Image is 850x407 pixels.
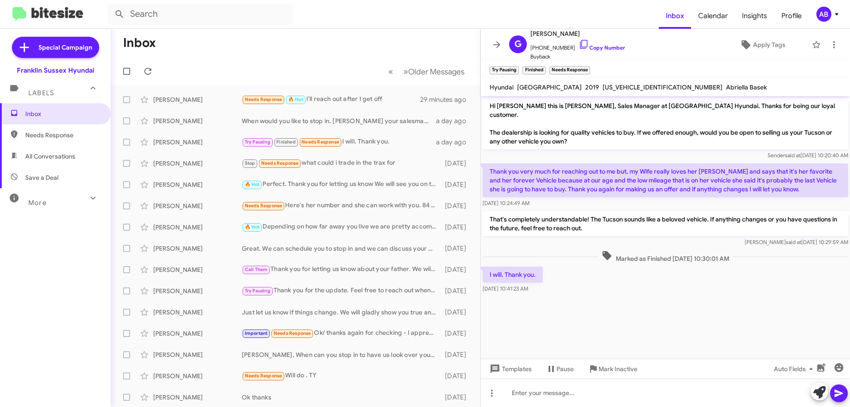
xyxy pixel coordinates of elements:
span: Templates [488,361,532,377]
span: Save a Deal [25,173,58,182]
span: Important [245,330,268,336]
span: [GEOGRAPHIC_DATA] [517,83,582,91]
div: [PERSON_NAME] [153,223,242,232]
button: Previous [383,62,398,81]
small: Finished [522,66,545,74]
div: [DATE] [440,202,473,210]
button: Pause [539,361,581,377]
span: Abriella Basek [726,83,767,91]
div: [DATE] [440,329,473,338]
span: Hyundai [490,83,514,91]
div: [PERSON_NAME] [153,202,242,210]
div: I will. Thank you. [242,137,436,147]
span: Special Campaign [39,43,92,52]
span: said at [786,239,801,245]
div: [DATE] [440,393,473,402]
span: Finished [276,139,296,145]
span: [PERSON_NAME] [DATE] 10:29:59 AM [745,239,848,245]
div: Franklin Sussex Hyundai [17,66,94,75]
div: [PERSON_NAME] [153,265,242,274]
div: [PERSON_NAME] [153,244,242,253]
span: Inbox [25,109,100,118]
p: Thank you very much for reaching out to me but, my Wife really loves her [PERSON_NAME] and says t... [483,163,848,197]
span: Needs Response [245,97,282,102]
div: a day ago [436,116,473,125]
span: Needs Response [245,203,282,209]
a: Insights [735,3,774,29]
div: Perfect. Thank you for letting us know We will see you on the 14th at 1pm. [242,179,440,190]
div: [PERSON_NAME], When can you stop in to have us look over your vehicle and put a value on it? [242,350,440,359]
span: [PHONE_NUMBER] [530,39,625,52]
div: [PERSON_NAME] [153,287,242,295]
div: [PERSON_NAME] [153,138,242,147]
span: [US_VEHICLE_IDENTIFICATION_NUMBER] [603,83,722,91]
span: [PERSON_NAME] [530,28,625,39]
span: Needs Response [261,160,299,166]
span: Call Them [245,267,268,272]
small: Needs Response [549,66,590,74]
a: Calendar [691,3,735,29]
div: [DATE] [440,159,473,168]
span: 🔥 Hot [288,97,303,102]
div: When would you like to stop in. [PERSON_NAME] your salesman will help out and show you some of th... [242,116,436,125]
span: Needs Response [245,373,282,379]
span: « [388,66,393,77]
span: Apply Tags [753,37,785,53]
span: All Conversations [25,152,75,161]
span: G [514,37,522,51]
div: Ok thanks [242,393,440,402]
span: Mark Inactive [599,361,637,377]
div: [PERSON_NAME] [153,116,242,125]
div: [PERSON_NAME] [153,308,242,317]
span: 🔥 Hot [245,224,260,230]
span: Labels [28,89,54,97]
span: 2019 [585,83,599,91]
span: Needs Response [274,330,311,336]
div: Will do . TY [242,371,440,381]
span: Needs Response [25,131,100,140]
a: Profile [774,3,809,29]
button: Templates [481,361,539,377]
span: Buyback [530,52,625,61]
input: Search [107,4,293,25]
div: [DATE] [440,223,473,232]
div: [PERSON_NAME] [153,350,242,359]
div: I'll reach out after I get off [242,94,420,105]
div: [PERSON_NAME] [153,95,242,104]
nav: Page navigation example [383,62,470,81]
span: said at [785,152,800,159]
span: Try Pausing [245,139,270,145]
div: [DATE] [440,372,473,380]
div: 29 minutes ago [420,95,473,104]
div: [DATE] [440,308,473,317]
span: Auto Fields [774,361,816,377]
div: AB [816,7,831,22]
button: AB [809,7,840,22]
span: [DATE] 10:24:49 AM [483,200,529,206]
div: [PERSON_NAME] [153,159,242,168]
span: Try Pausing [245,288,270,294]
a: Inbox [659,3,691,29]
div: Ok/ thanks again for checking - I appreciate your time. This is probably not the right one for us... [242,328,440,338]
button: Auto Fields [767,361,823,377]
div: [PERSON_NAME] [153,393,242,402]
span: 🔥 Hot [245,182,260,187]
div: Thank you for letting us know about your father. We will gladly help out. Someone will reach out ... [242,264,440,275]
div: [DATE] [440,180,473,189]
button: Mark Inactive [581,361,645,377]
span: More [28,199,46,207]
span: [DATE] 10:41:23 AM [483,285,528,292]
span: Stop [245,160,255,166]
span: » [403,66,408,77]
small: Try Pausing [490,66,519,74]
div: [PERSON_NAME] [153,372,242,380]
div: Depending on how far away you live we are pretty accommodating, but no promises [242,222,440,232]
div: Here's her number and she can work with you. 8455379981 [242,201,440,211]
div: what could i trade in the trax for [242,158,440,168]
a: Copy Number [579,44,625,51]
p: That's completely understandable! The Tucson sounds like a beloved vehicle. If anything changes o... [483,211,848,236]
p: Hi [PERSON_NAME] this is [PERSON_NAME], Sales Manager at [GEOGRAPHIC_DATA] Hyundai. Thanks for be... [483,98,848,149]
